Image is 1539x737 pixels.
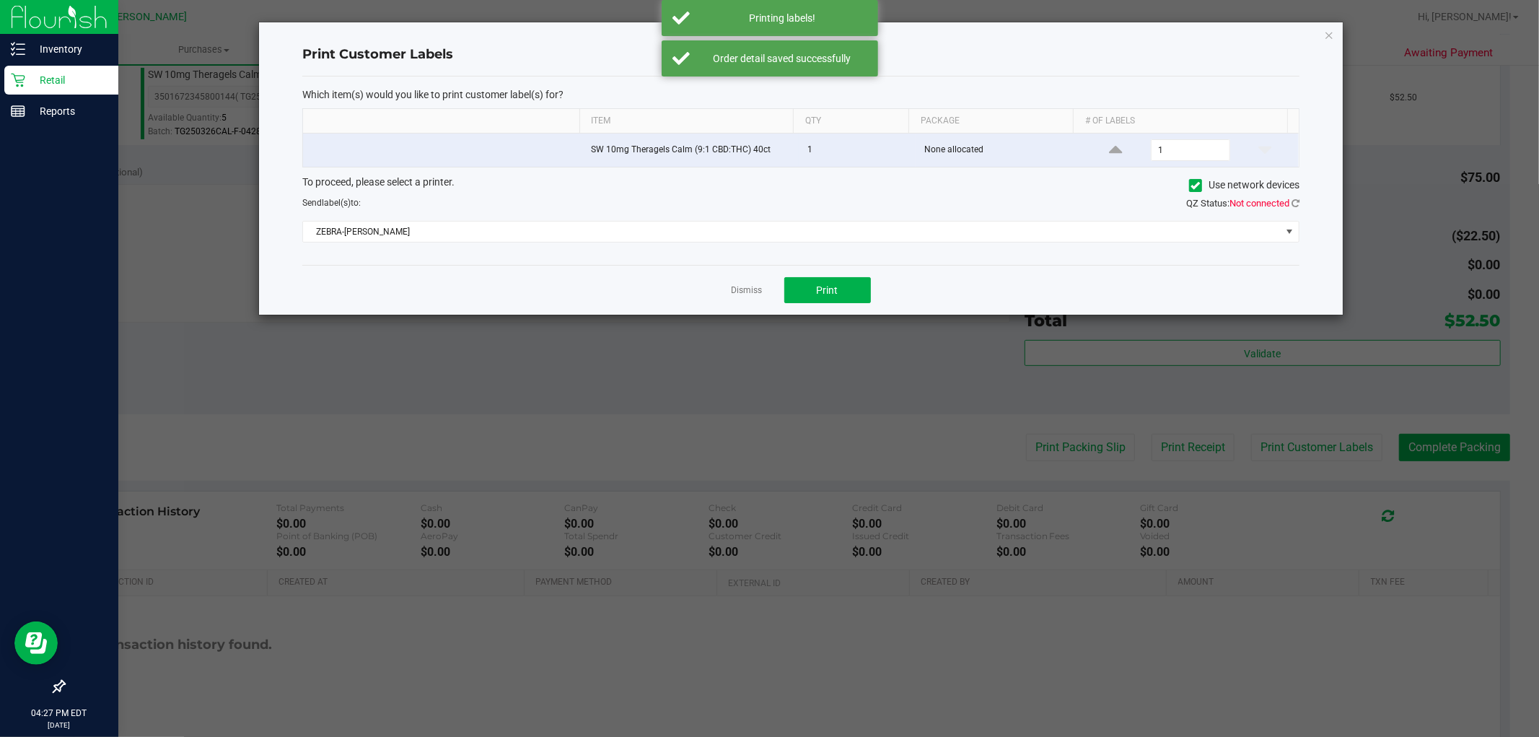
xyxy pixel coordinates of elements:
p: [DATE] [6,720,112,731]
span: Not connected [1229,198,1289,209]
span: ZEBRA-[PERSON_NAME] [303,222,1281,242]
button: Print [784,277,871,303]
div: To proceed, please select a printer. [291,175,1310,196]
span: Print [817,284,838,296]
p: 04:27 PM EDT [6,707,112,720]
th: Qty [793,109,908,134]
a: Dismiss [732,284,763,297]
h4: Print Customer Labels [302,45,1299,64]
inline-svg: Reports [11,104,25,118]
th: # of labels [1073,109,1286,134]
div: Order detail saved successfully [698,51,867,66]
p: Which item(s) would you like to print customer label(s) for? [302,88,1299,101]
p: Inventory [25,40,112,58]
th: Item [579,109,793,134]
div: Printing labels! [698,11,867,25]
th: Package [908,109,1073,134]
span: Send to: [302,198,361,208]
p: Reports [25,103,112,120]
label: Use network devices [1189,178,1299,193]
p: Retail [25,71,112,89]
inline-svg: Inventory [11,42,25,56]
inline-svg: Retail [11,73,25,87]
td: 1 [799,134,916,167]
span: label(s) [322,198,351,208]
span: QZ Status: [1186,198,1299,209]
iframe: Resource center [14,622,58,665]
td: SW 10mg Theragels Calm (9:1 CBD:THC) 40ct [582,134,799,167]
td: None allocated [916,134,1082,167]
